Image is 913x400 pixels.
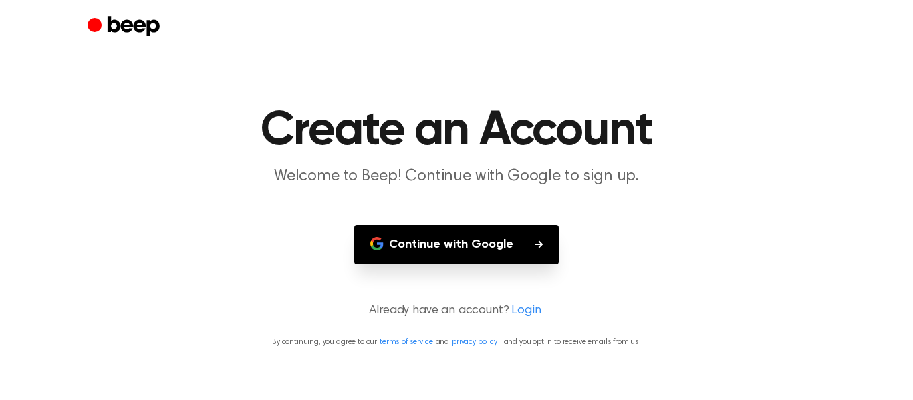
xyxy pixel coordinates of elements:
a: privacy policy [452,338,497,346]
button: Continue with Google [354,225,559,264]
h1: Create an Account [114,107,799,155]
a: terms of service [380,338,432,346]
p: Welcome to Beep! Continue with Google to sign up. [200,166,713,188]
p: Already have an account? [16,302,897,320]
a: Beep [88,14,163,40]
a: Login [511,302,541,320]
p: By continuing, you agree to our and , and you opt in to receive emails from us. [16,336,897,348]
